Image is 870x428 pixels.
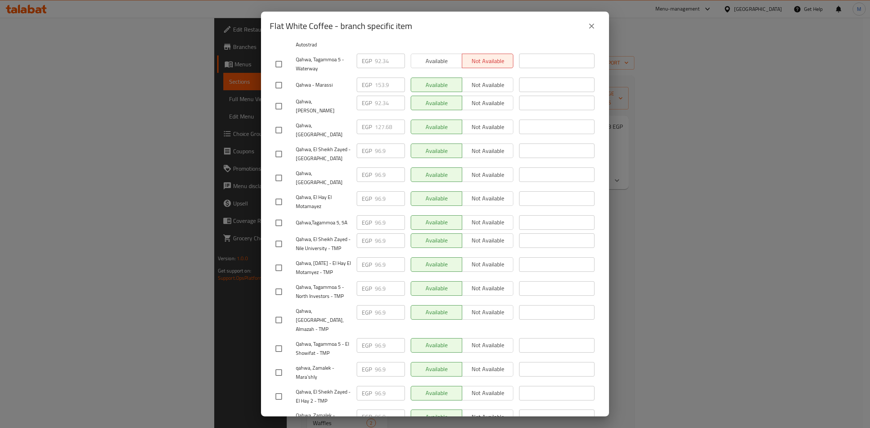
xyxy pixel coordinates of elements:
p: EGP [362,170,372,179]
span: Qahwa, Tagammoa 5 - Waterway [296,55,351,73]
p: EGP [362,99,372,107]
span: Qahwa, [GEOGRAPHIC_DATA] [296,169,351,187]
span: Qahwa, [PERSON_NAME] [296,97,351,115]
input: Please enter price [375,215,405,230]
input: Please enter price [375,362,405,377]
button: close [583,17,600,35]
p: EGP [362,365,372,374]
p: EGP [362,57,372,65]
p: EGP [362,146,372,155]
input: Please enter price [375,96,405,110]
input: Please enter price [375,54,405,68]
span: Qahwa,Tagammoa 5, 5A [296,218,351,227]
input: Please enter price [375,78,405,92]
span: Qahwa, [GEOGRAPHIC_DATA] [296,121,351,139]
span: Qahwa, El Sheikh Zayed - [GEOGRAPHIC_DATA] [296,145,351,163]
input: Please enter price [375,191,405,206]
p: EGP [362,236,372,245]
h2: Flat White Coffee - branch specific item [270,20,412,32]
input: Please enter price [375,144,405,158]
p: EGP [362,389,372,398]
input: Please enter price [375,257,405,272]
span: qahwa, Zamalek - Mara`shly [296,363,351,382]
p: EGP [362,284,372,293]
p: EGP [362,308,372,317]
span: Qahwa, [DATE] - El Hay El Motamyez - TMP [296,259,351,277]
p: EGP [362,122,372,131]
span: Qahwa, El Hay El Motamayez [296,193,351,211]
input: Please enter price [375,120,405,134]
span: Qahwa, Tagammoa 5 - North Investors - TMP [296,283,351,301]
span: Qahwa - Marassi [296,80,351,90]
input: Please enter price [375,281,405,296]
input: Please enter price [375,410,405,424]
input: Please enter price [375,305,405,320]
input: Please enter price [375,338,405,353]
span: Qahwa, Tagammoa 5 - El Showifat - TMP [296,340,351,358]
span: Qahwa, El Sheikh Zayed - El Hay 2 - TMP [296,387,351,406]
span: Qahwa, [GEOGRAPHIC_DATA], Almazah - TMP [296,307,351,334]
span: Qahwa, Masaken Sheraton - Sheraton Autostrad [296,22,351,49]
span: Qahwa, El Sheikh Zayed - Nile University - TMP [296,235,351,253]
p: EGP [362,80,372,89]
input: Please enter price [375,386,405,400]
input: Please enter price [375,167,405,182]
p: EGP [362,260,372,269]
input: Please enter price [375,233,405,248]
p: EGP [362,412,372,421]
p: EGP [362,341,372,350]
p: EGP [362,218,372,227]
p: EGP [362,194,372,203]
